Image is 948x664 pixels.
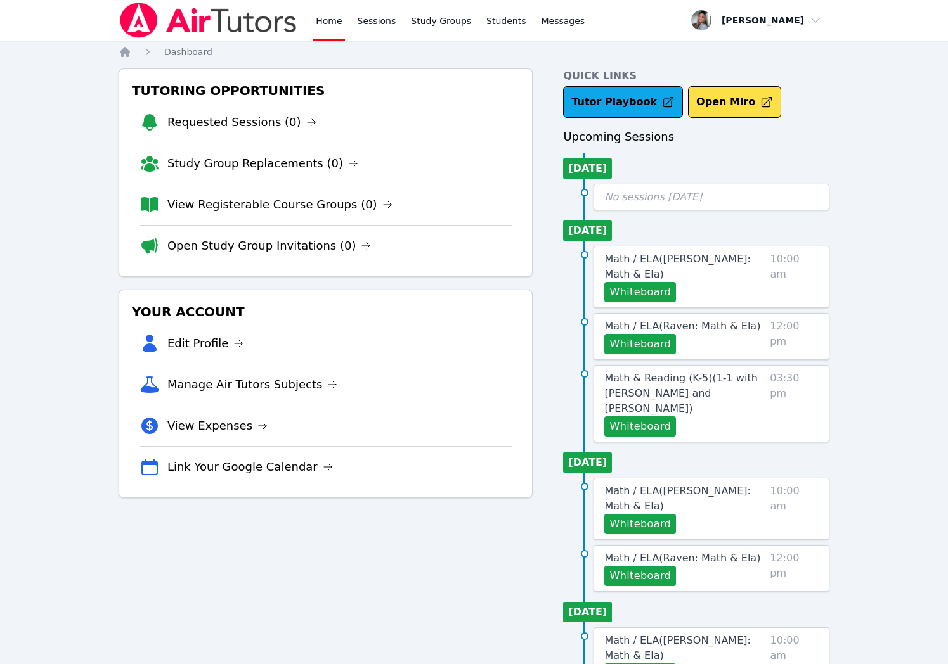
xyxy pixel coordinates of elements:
span: 03:30 pm [770,371,819,437]
span: Math / ELA ( [PERSON_NAME]: Math & Ela ) [604,485,750,512]
a: Math / ELA([PERSON_NAME]: Math & Ela) [604,252,765,282]
h4: Quick Links [563,68,829,84]
button: Whiteboard [604,416,676,437]
a: Link Your Google Calendar [167,458,333,476]
a: Study Group Replacements (0) [167,155,358,172]
li: [DATE] [563,602,612,622]
span: Math / ELA ( Raven: Math & Ela ) [604,320,760,332]
button: Whiteboard [604,566,676,586]
a: Math / ELA(Raven: Math & Ela) [604,551,760,566]
span: 10:00 am [770,252,819,302]
a: View Registerable Course Groups (0) [167,196,393,214]
a: Open Study Group Invitations (0) [167,237,372,255]
a: Tutor Playbook [563,86,683,118]
h3: Tutoring Opportunities [129,79,523,102]
span: Dashboard [164,47,212,57]
li: [DATE] [563,158,612,179]
a: Math & Reading (K-5)(1-1 with [PERSON_NAME] and [PERSON_NAME]) [604,371,765,416]
h3: Your Account [129,300,523,323]
a: Requested Sessions (0) [167,113,316,131]
a: Manage Air Tutors Subjects [167,376,338,393]
button: Whiteboard [604,282,676,302]
a: Dashboard [164,46,212,58]
span: 10:00 am [770,483,819,534]
a: Math / ELA([PERSON_NAME]: Math & Ela) [604,633,765,663]
a: Math / ELA(Raven: Math & Ela) [604,319,760,334]
a: View Expenses [167,417,268,435]
span: Math / ELA ( [PERSON_NAME]: Math & Ela ) [604,253,750,280]
a: Edit Profile [167,335,244,352]
li: [DATE] [563,452,612,473]
span: 12:00 pm [770,319,819,354]
span: No sessions [DATE] [604,191,702,203]
span: Messages [542,15,585,27]
span: 12:00 pm [770,551,819,586]
li: [DATE] [563,220,612,241]
span: Math / ELA ( [PERSON_NAME]: Math & Ela ) [604,634,750,661]
a: Math / ELA([PERSON_NAME]: Math & Ela) [604,483,765,514]
button: Open Miro [688,86,781,118]
button: Whiteboard [604,514,676,534]
button: Whiteboard [604,334,676,354]
img: Air Tutors [119,3,298,38]
h3: Upcoming Sessions [563,128,829,146]
span: Math / ELA ( Raven: Math & Ela ) [604,552,760,564]
nav: Breadcrumb [119,46,829,58]
span: Math & Reading (K-5) ( 1-1 with [PERSON_NAME] and [PERSON_NAME] ) [604,372,757,414]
